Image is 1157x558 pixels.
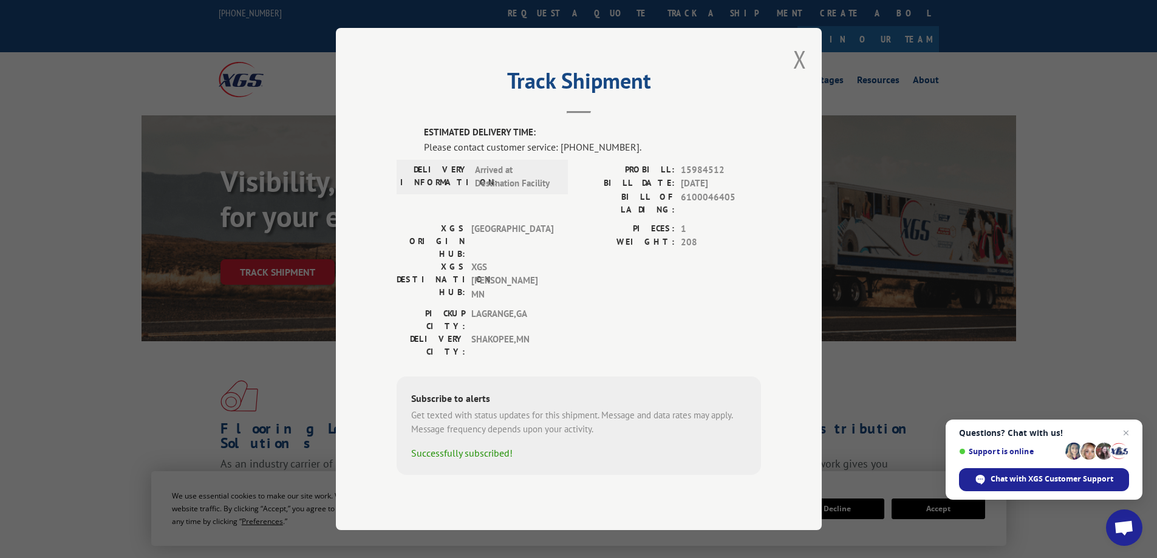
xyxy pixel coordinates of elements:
[397,260,465,302] label: XGS DESTINATION HUB:
[471,307,553,333] span: LAGRANGE , GA
[681,177,761,191] span: [DATE]
[579,177,675,191] label: BILL DATE:
[411,446,746,460] div: Successfully subscribed!
[397,307,465,333] label: PICKUP CITY:
[681,191,761,216] span: 6100046405
[959,428,1129,438] span: Questions? Chat with us!
[424,126,761,140] label: ESTIMATED DELIVERY TIME:
[959,468,1129,491] div: Chat with XGS Customer Support
[991,474,1113,485] span: Chat with XGS Customer Support
[397,222,465,260] label: XGS ORIGIN HUB:
[681,222,761,236] span: 1
[1119,426,1133,440] span: Close chat
[475,163,557,191] span: Arrived at Destination Facility
[681,163,761,177] span: 15984512
[1106,509,1142,546] div: Open chat
[579,163,675,177] label: PROBILL:
[471,333,553,358] span: SHAKOPEE , MN
[411,409,746,436] div: Get texted with status updates for this shipment. Message and data rates may apply. Message frequ...
[424,140,761,154] div: Please contact customer service: [PHONE_NUMBER].
[793,43,807,75] button: Close modal
[579,191,675,216] label: BILL OF LADING:
[471,222,553,260] span: [GEOGRAPHIC_DATA]
[397,333,465,358] label: DELIVERY CITY:
[959,447,1061,456] span: Support is online
[400,163,469,191] label: DELIVERY INFORMATION:
[579,236,675,250] label: WEIGHT:
[681,236,761,250] span: 208
[397,72,761,95] h2: Track Shipment
[471,260,553,302] span: XGS [PERSON_NAME] MN
[411,391,746,409] div: Subscribe to alerts
[579,222,675,236] label: PIECES:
